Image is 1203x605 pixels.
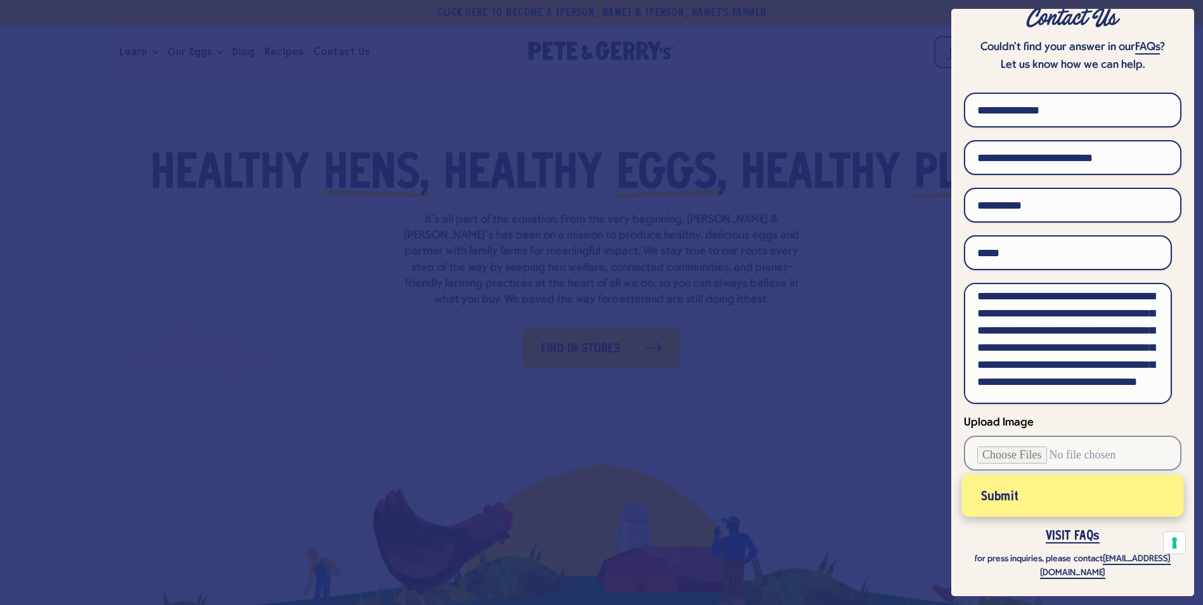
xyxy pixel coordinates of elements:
[1040,554,1170,579] a: [EMAIL_ADDRESS][DOMAIN_NAME]
[964,417,1034,429] span: Upload Image
[964,552,1181,580] p: for press inquiries, please contact
[1135,41,1160,55] a: FAQs
[1164,532,1185,554] button: Your consent preferences for tracking technologies
[964,56,1181,74] p: Let us know how we can help.
[1046,530,1100,543] a: VISIT FAQs
[981,492,1018,501] span: Submit
[964,39,1181,56] p: Couldn’t find your answer in our ?
[964,7,1181,30] div: Contact Us
[962,474,1184,516] button: Submit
